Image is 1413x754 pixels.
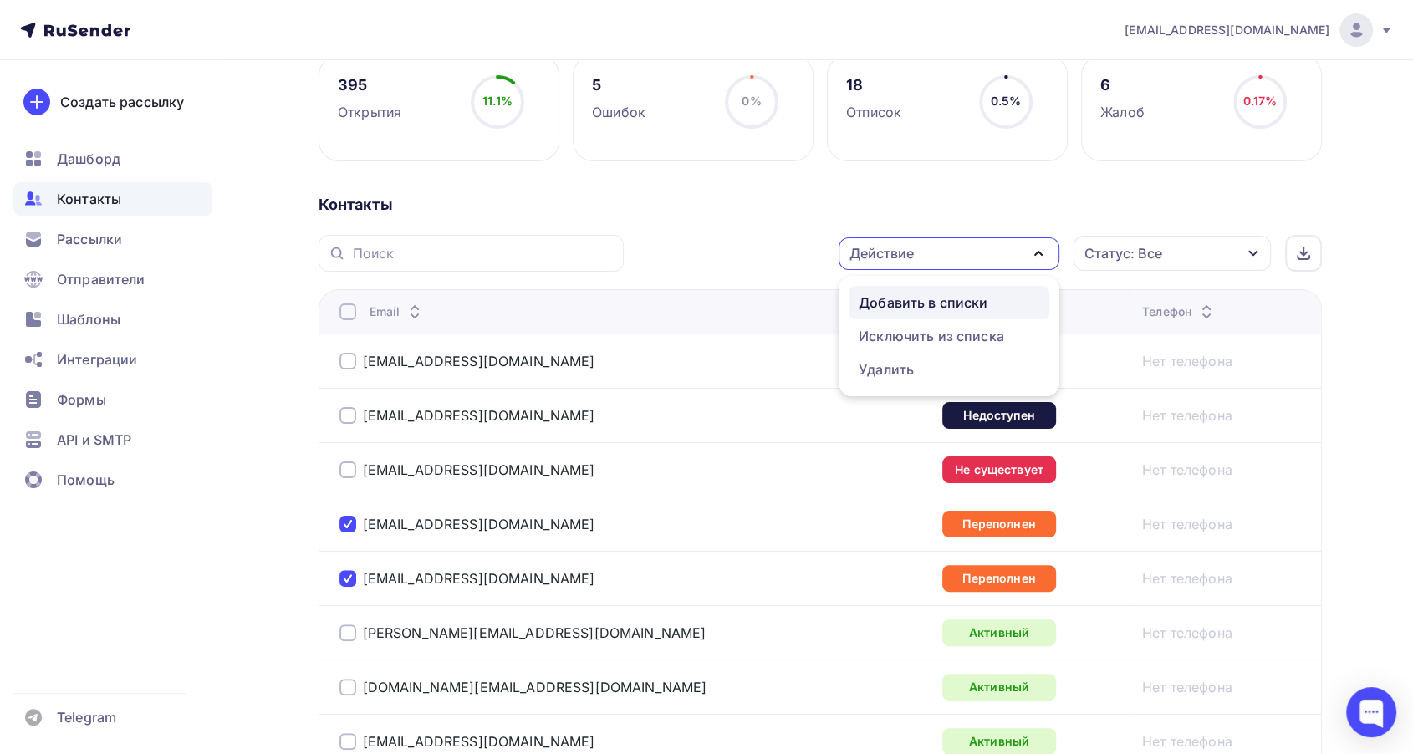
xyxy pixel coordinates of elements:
[1142,460,1232,480] a: Нет телефона
[1125,22,1329,38] span: [EMAIL_ADDRESS][DOMAIN_NAME]
[363,624,706,641] a: [PERSON_NAME][EMAIL_ADDRESS][DOMAIN_NAME]
[846,102,901,122] div: Отписок
[839,237,1059,270] button: Действие
[1100,102,1145,122] div: Жалоб
[942,402,1056,429] div: Недоступен
[1142,351,1232,371] a: Нет телефона
[942,511,1056,537] div: Переполнен
[57,707,116,727] span: Telegram
[942,674,1056,701] div: Активный
[859,293,987,313] div: Добавить в списки
[57,269,145,289] span: Отправители
[1142,405,1232,425] a: Нет телефона
[363,461,595,478] a: [EMAIL_ADDRESS][DOMAIN_NAME]
[1073,235,1272,272] button: Статус: Все
[839,276,1059,396] ul: Действие
[319,195,1322,215] div: Контакты
[1142,623,1232,643] a: Нет телефона
[13,262,212,296] a: Отправители
[592,75,645,95] div: 5
[363,407,595,424] a: [EMAIL_ADDRESS][DOMAIN_NAME]
[1142,677,1232,697] a: Нет телефона
[57,149,120,169] span: Дашборд
[57,470,115,490] span: Помощь
[846,75,901,95] div: 18
[1142,731,1232,751] a: Нет телефона
[592,102,645,122] div: Ошибок
[57,229,122,249] span: Рассылки
[57,309,120,329] span: Шаблоны
[482,94,513,108] span: 11.1%
[57,349,137,369] span: Интеграции
[1084,243,1162,263] div: Статус: Все
[859,359,914,380] div: Удалить
[1142,568,1232,588] a: Нет телефона
[13,303,212,336] a: Шаблоны
[1142,514,1232,534] a: Нет телефона
[1142,303,1217,320] div: Телефон
[363,679,707,695] a: [DOMAIN_NAME][EMAIL_ADDRESS][DOMAIN_NAME]
[13,142,212,176] a: Дашборд
[363,733,595,750] a: [EMAIL_ADDRESS][DOMAIN_NAME]
[363,516,595,532] a: [EMAIL_ADDRESS][DOMAIN_NAME]
[60,92,184,112] div: Создать рассылку
[1100,75,1145,95] div: 6
[57,189,121,209] span: Контакты
[13,222,212,256] a: Рассылки
[13,383,212,416] a: Формы
[57,430,131,450] span: API и SMTP
[942,565,1056,592] div: Переполнен
[13,182,212,216] a: Контакты
[991,94,1022,108] span: 0.5%
[1125,13,1393,47] a: [EMAIL_ADDRESS][DOMAIN_NAME]
[859,326,1004,346] div: Исключить из списка
[942,619,1056,646] div: Активный
[742,94,761,108] span: 0%
[363,570,595,587] a: [EMAIL_ADDRESS][DOMAIN_NAME]
[338,75,401,95] div: 395
[942,456,1056,483] div: Не существует
[57,390,106,410] span: Формы
[370,303,426,320] div: Email
[338,102,401,122] div: Открытия
[1243,94,1278,108] span: 0.17%
[353,244,614,262] input: Поиск
[363,353,595,369] a: [EMAIL_ADDRESS][DOMAIN_NAME]
[849,243,914,263] div: Действие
